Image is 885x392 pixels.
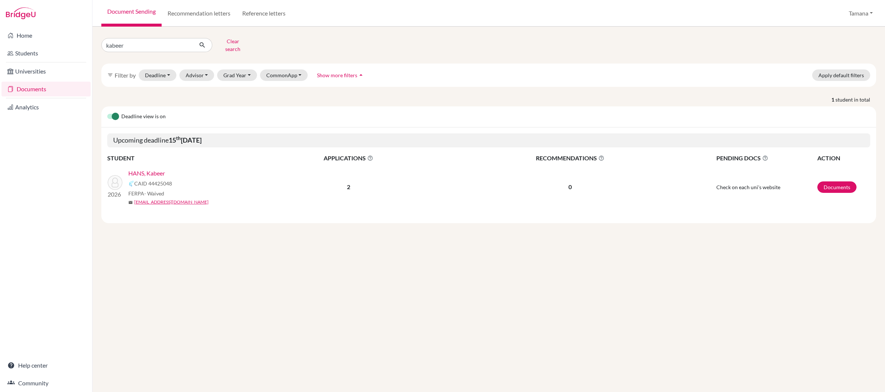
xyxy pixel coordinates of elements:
h5: Upcoming deadline [107,133,870,147]
a: Documents [1,82,91,96]
a: Documents [817,181,857,193]
span: - Waived [144,190,164,197]
img: Bridge-U [6,7,36,19]
span: Filter by [115,72,136,79]
a: [EMAIL_ADDRESS][DOMAIN_NAME] [134,199,209,205]
button: Tamana [845,6,876,20]
b: 15 [DATE] [169,136,202,144]
button: Clear search [212,35,253,55]
span: Show more filters [317,72,357,78]
i: filter_list [107,72,113,78]
button: CommonApp [260,69,308,81]
span: FERPA [128,190,164,197]
span: Deadline view is on [121,112,166,121]
a: Community [1,376,91,391]
span: APPLICATIONS [256,154,442,163]
span: RECOMMENDATIONS [442,154,698,163]
a: Students [1,46,91,61]
button: Show more filtersarrow_drop_up [311,69,371,81]
b: 2 [347,183,350,190]
span: PENDING DOCS [716,154,817,163]
strong: 1 [831,96,835,103]
img: Common App logo [128,181,134,187]
a: HANS, Kabeer [128,169,165,178]
p: 0 [442,183,698,191]
button: Advisor [179,69,215,81]
img: HANS, Kabeer [108,175,122,190]
p: 2026 [108,190,122,199]
button: Deadline [139,69,176,81]
a: Universities [1,64,91,79]
span: Check on each uni's website [716,184,780,190]
span: student in total [835,96,876,103]
span: CAID 44425048 [134,180,172,187]
a: Home [1,28,91,43]
th: ACTION [817,153,870,163]
sup: th [176,135,181,141]
i: arrow_drop_up [357,71,365,79]
input: Find student by name... [101,38,193,52]
a: Help center [1,358,91,373]
a: Analytics [1,100,91,115]
span: mail [128,200,133,205]
button: Apply default filters [812,69,870,81]
th: STUDENT [107,153,255,163]
button: Grad Year [217,69,257,81]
